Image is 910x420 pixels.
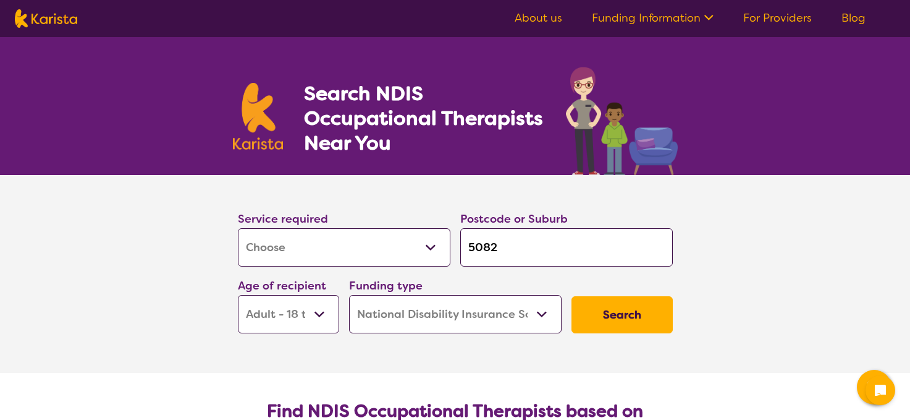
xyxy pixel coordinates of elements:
button: Channel Menu [857,370,891,405]
h1: Search NDIS Occupational Therapists Near You [304,81,544,155]
label: Funding type [349,278,423,293]
label: Service required [238,212,328,226]
button: Search [571,296,673,333]
a: Funding Information [592,11,714,25]
img: occupational-therapy [566,67,678,175]
a: For Providers [743,11,812,25]
label: Age of recipient [238,278,326,293]
label: Postcode or Suburb [460,212,568,226]
input: Type [460,228,673,267]
a: About us [515,11,562,25]
img: Karista logo [233,83,284,150]
a: Blog [841,11,866,25]
img: Karista logo [15,9,77,28]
